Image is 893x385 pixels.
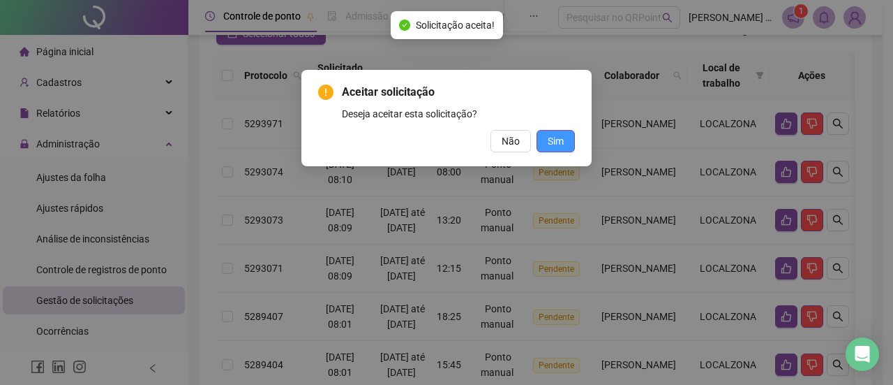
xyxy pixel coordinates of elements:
button: Sim [536,130,575,152]
button: Não [490,130,531,152]
span: Aceitar solicitação [342,84,575,101]
span: Sim [548,133,564,149]
span: check-circle [399,20,410,31]
div: Deseja aceitar esta solicitação? [342,106,575,122]
div: Open Intercom Messenger [846,337,879,371]
span: Solicitação aceita! [416,17,495,33]
span: Não [502,133,520,149]
span: exclamation-circle [318,85,333,100]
